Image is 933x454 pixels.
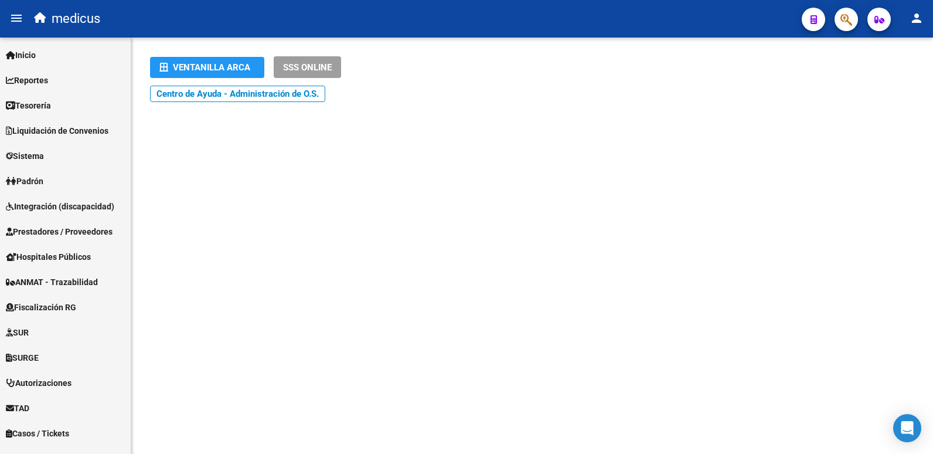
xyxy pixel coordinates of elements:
[6,74,48,87] span: Reportes
[6,225,113,238] span: Prestadores / Proveedores
[274,56,341,78] button: SSS ONLINE
[6,402,29,415] span: TAD
[150,86,325,102] a: Centro de Ayuda - Administración de O.S.
[6,351,39,364] span: SURGE
[6,250,91,263] span: Hospitales Públicos
[150,57,264,78] button: Ventanilla ARCA
[910,11,924,25] mat-icon: person
[159,57,255,78] div: Ventanilla ARCA
[6,99,51,112] span: Tesorería
[52,6,100,32] span: medicus
[893,414,921,442] div: Open Intercom Messenger
[6,301,76,314] span: Fiscalización RG
[6,326,29,339] span: SUR
[9,11,23,25] mat-icon: menu
[283,62,332,73] span: SSS ONLINE
[6,377,71,389] span: Autorizaciones
[6,200,114,213] span: Integración (discapacidad)
[6,49,36,62] span: Inicio
[6,150,44,162] span: Sistema
[6,427,69,440] span: Casos / Tickets
[6,276,98,289] span: ANMAT - Trazabilidad
[6,124,108,137] span: Liquidación de Convenios
[6,175,43,188] span: Padrón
